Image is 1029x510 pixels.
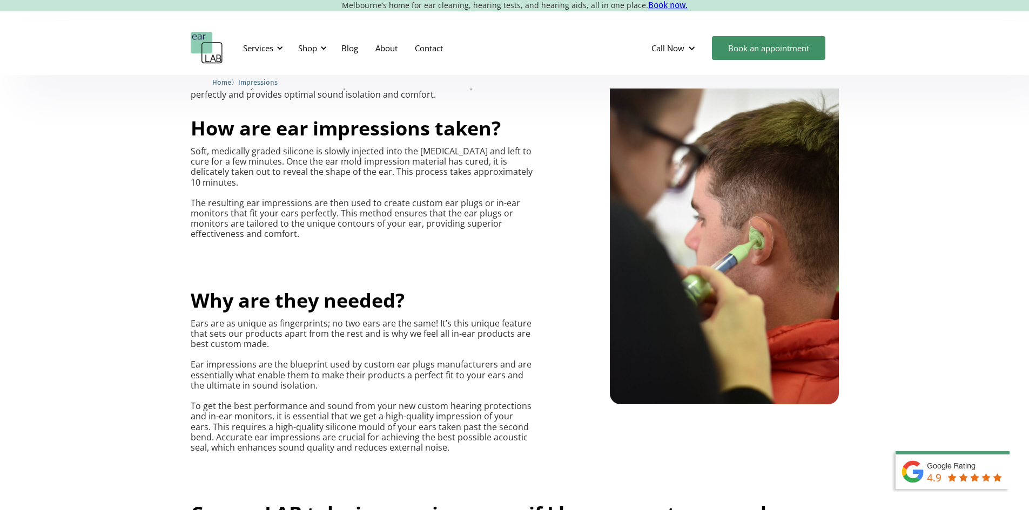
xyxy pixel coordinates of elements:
span: Home [212,78,231,86]
a: Blog [333,32,367,64]
p: Soft, medically graded silicone is slowly injected into the [MEDICAL_DATA] and left to cure for a... [191,146,534,240]
img: A custom ear mould for a customer [610,61,839,404]
div: Call Now [643,32,707,64]
div: Shop [298,43,317,53]
div: Call Now [651,43,684,53]
div: Services [237,32,286,64]
div: Services [243,43,273,53]
p: Ears are as unique as fingerprints; no two ears are the same! It’s this unique feature that sets ... [191,318,534,453]
li: 〉 [212,77,238,88]
p: are essentially model imprints of your ear. These are required to customize all custom ear plugs ... [191,58,534,100]
a: About [367,32,406,64]
a: Book an appointment [712,36,825,60]
a: Home [212,77,231,87]
span: How are ear impressions taken? [191,115,501,141]
a: Contact [406,32,452,64]
a: home [191,32,223,64]
a: Impressions [238,77,278,87]
div: Shop [292,32,330,64]
span: Impressions [238,78,278,86]
h2: Why are they needed? [191,288,405,313]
